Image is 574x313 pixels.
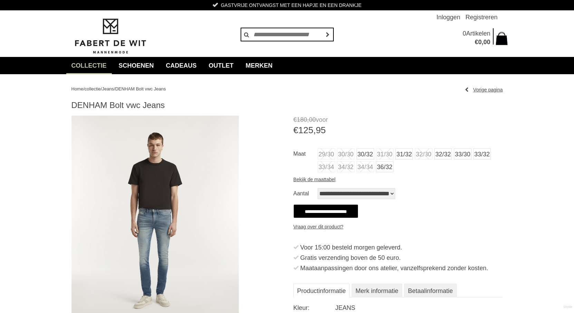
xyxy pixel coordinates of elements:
[297,116,307,123] span: 180
[293,116,297,123] span: €
[71,86,84,91] a: Home
[293,125,298,135] span: €
[357,148,374,159] a: 30/32
[395,148,413,159] a: 31/32
[465,85,503,95] a: Vorige pagina
[564,303,572,311] a: Divide
[376,161,393,172] a: 36/32
[454,148,471,159] a: 33/30
[335,304,503,312] dd: JEANS
[300,242,503,253] div: Voor 15:00 besteld morgen geleverd.
[473,148,491,159] a: 33/32
[298,125,313,135] span: 125
[481,39,483,46] span: ,
[466,30,490,37] span: Artikelen
[300,253,503,263] div: Gratis verzending boven de 50 euro.
[313,125,316,135] span: ,
[83,86,85,91] span: /
[307,116,309,123] span: ,
[293,116,503,124] span: voor
[293,222,343,232] a: Vraag over dit product?
[463,30,466,37] span: 0
[436,10,460,24] a: Inloggen
[114,86,115,91] span: /
[309,116,316,123] span: 00
[66,57,112,74] a: collectie
[293,148,503,174] ul: Maat
[71,100,503,110] h1: DENHAM Bolt vwc Jeans
[293,304,335,312] dt: Kleur:
[85,86,101,91] a: collectie
[434,148,452,159] a: 32/32
[293,263,503,273] li: Maataanpassingen door ons atelier, vanzelfsprekend zonder kosten.
[465,10,497,24] a: Registreren
[352,284,402,297] a: Merk informatie
[404,284,457,297] a: Betaalinformatie
[316,125,326,135] span: 95
[101,86,102,91] span: /
[161,57,202,74] a: Cadeaus
[71,18,149,55] img: Fabert de Wit
[478,39,481,46] span: 0
[115,86,166,91] a: DENHAM Bolt vwc Jeans
[114,57,159,74] a: Schoenen
[102,86,114,91] a: Jeans
[241,57,278,74] a: Merken
[293,284,350,297] a: Productinformatie
[483,39,490,46] span: 00
[475,39,478,46] span: €
[293,174,335,185] a: Bekijk de maattabel
[204,57,239,74] a: Outlet
[293,188,318,199] label: Aantal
